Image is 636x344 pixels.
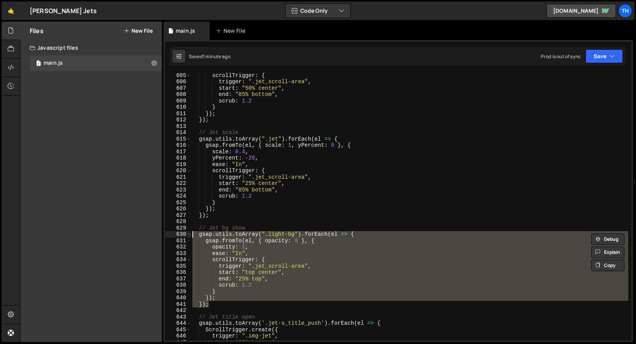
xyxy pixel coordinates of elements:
[165,250,191,257] div: 633
[165,257,191,263] div: 634
[165,168,191,174] div: 620
[2,2,20,20] a: 🤙
[165,98,191,104] div: 609
[165,295,191,301] div: 640
[165,212,191,219] div: 627
[165,301,191,308] div: 641
[165,244,191,250] div: 632
[165,314,191,321] div: 643
[165,187,191,193] div: 623
[286,4,350,18] button: Code Only
[541,53,581,60] div: Prod is out of sync
[165,238,191,244] div: 631
[165,307,191,314] div: 642
[165,225,191,232] div: 629
[591,233,624,245] button: Debug
[591,260,624,271] button: Copy
[165,91,191,98] div: 608
[165,72,191,79] div: 605
[165,155,191,161] div: 618
[124,28,153,34] button: New File
[165,218,191,225] div: 628
[165,149,191,155] div: 617
[586,49,623,63] button: Save
[165,231,191,238] div: 630
[30,55,162,71] div: 16759/45776.js
[165,200,191,206] div: 625
[44,60,63,67] div: main.js
[30,27,44,35] h2: Files
[165,263,191,270] div: 635
[547,4,616,18] a: [DOMAIN_NAME]
[165,327,191,333] div: 645
[165,333,191,339] div: 646
[165,104,191,111] div: 610
[165,193,191,200] div: 624
[165,206,191,212] div: 626
[165,269,191,276] div: 636
[165,117,191,123] div: 612
[30,6,97,15] div: [PERSON_NAME] Jets
[165,161,191,168] div: 619
[165,136,191,143] div: 615
[165,282,191,289] div: 638
[176,27,195,35] div: main.js
[165,111,191,117] div: 611
[618,4,632,18] a: Th
[165,276,191,282] div: 637
[165,129,191,136] div: 614
[20,40,162,55] div: Javascript files
[165,320,191,327] div: 644
[189,53,231,60] div: Saved
[165,180,191,187] div: 622
[165,289,191,295] div: 639
[203,53,231,60] div: 1 minute ago
[165,123,191,130] div: 613
[591,247,624,258] button: Explain
[165,85,191,92] div: 607
[165,142,191,149] div: 616
[165,79,191,85] div: 606
[165,174,191,181] div: 621
[216,27,248,35] div: New File
[36,61,41,67] span: 1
